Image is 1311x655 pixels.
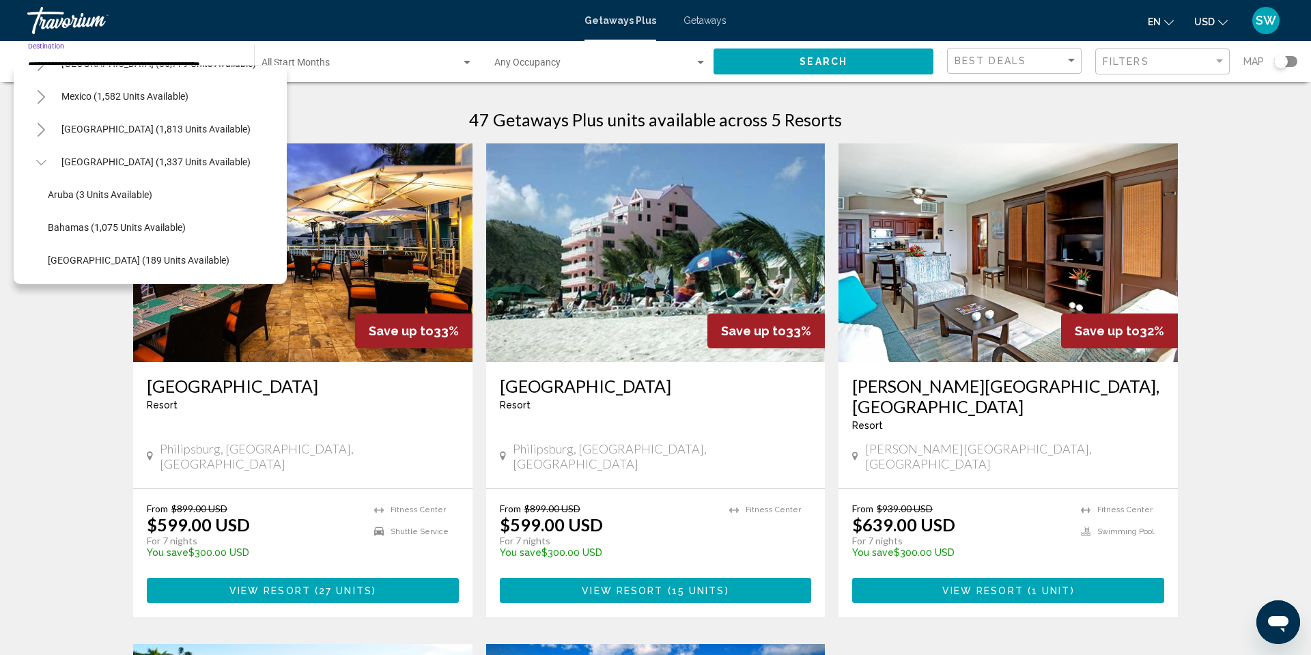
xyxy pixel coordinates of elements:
span: Swimming Pool [1097,527,1154,536]
span: 27 units [319,585,372,596]
button: Bahamas (1,075 units available) [41,212,193,243]
span: Shuttle Service [391,527,449,536]
span: [GEOGRAPHIC_DATA] (1,337 units available) [61,156,251,167]
span: View Resort [582,585,663,596]
span: Aruba (3 units available) [48,189,152,200]
span: ( ) [311,585,376,596]
span: Resort [147,400,178,410]
a: [PERSON_NAME][GEOGRAPHIC_DATA], [GEOGRAPHIC_DATA] [852,376,1164,417]
span: Map [1243,52,1264,71]
button: Change language [1148,12,1174,31]
span: Fitness Center [1097,505,1153,514]
span: View Resort [229,585,311,596]
button: Mexico (1,582 units available) [55,81,195,112]
span: $899.00 USD [524,503,580,514]
span: Fitness Center [746,505,801,514]
span: You save [147,547,188,558]
span: Filters [1103,56,1149,67]
button: View Resort(15 units) [500,578,812,603]
a: [GEOGRAPHIC_DATA] [500,376,812,396]
span: Search [800,57,847,68]
button: Aruba (3 units available) [41,179,159,210]
span: Philipsburg, [GEOGRAPHIC_DATA], [GEOGRAPHIC_DATA] [160,441,458,471]
button: View Resort(1 unit) [852,578,1164,603]
p: For 7 nights [852,535,1067,547]
button: Toggle Mexico (1,582 units available) [27,83,55,110]
span: en [1148,16,1161,27]
p: $639.00 USD [852,514,955,535]
span: USD [1194,16,1215,27]
p: $300.00 USD [852,547,1067,558]
span: 15 units [672,585,725,596]
span: Save up to [721,324,786,338]
span: ( ) [1024,585,1075,596]
p: $300.00 USD [147,547,361,558]
button: [GEOGRAPHIC_DATA] (1,337 units available) [55,146,257,178]
iframe: Button to launch messaging window [1256,600,1300,644]
img: ii_oys10.jpg [133,143,473,362]
span: [PERSON_NAME][GEOGRAPHIC_DATA], [GEOGRAPHIC_DATA] [865,441,1164,471]
span: From [147,503,168,514]
span: Philipsburg, [GEOGRAPHIC_DATA], [GEOGRAPHIC_DATA] [513,441,811,471]
span: $939.00 USD [877,503,933,514]
a: Getaways Plus [584,15,656,26]
h1: 47 Getaways Plus units available across 5 Resorts [469,109,842,130]
p: $599.00 USD [500,514,603,535]
span: View Resort [942,585,1024,596]
span: Resort [500,400,531,410]
button: Search [714,48,933,74]
a: [GEOGRAPHIC_DATA] [147,376,459,396]
span: [GEOGRAPHIC_DATA] (189 units available) [48,255,229,266]
button: View Resort(27 units) [147,578,459,603]
span: Save up to [1075,324,1140,338]
p: For 7 nights [500,535,716,547]
span: $899.00 USD [171,503,227,514]
div: 33% [355,313,473,348]
span: [GEOGRAPHIC_DATA] (1,813 units available) [61,124,251,135]
p: $300.00 USD [500,547,716,558]
span: You save [852,547,894,558]
mat-select: Sort by [955,55,1077,67]
span: Mexico (1,582 units available) [61,91,188,102]
span: Resort [852,420,883,431]
span: Best Deals [955,55,1026,66]
a: Travorium [27,7,571,34]
span: 1 unit [1032,585,1071,596]
span: SW [1256,14,1276,27]
span: Bahamas (1,075 units available) [48,222,186,233]
span: From [852,503,873,514]
img: ii_sep1.jpg [486,143,826,362]
button: Toggle Caribbean & Atlantic Islands (1,337 units available) [27,148,55,176]
span: You save [500,547,541,558]
span: Save up to [369,324,434,338]
div: 32% [1061,313,1178,348]
button: User Menu [1248,6,1284,35]
button: Toggle Canada (1,813 units available) [27,115,55,143]
button: Change currency [1194,12,1228,31]
span: From [500,503,521,514]
p: For 7 nights [147,535,361,547]
button: Filter [1095,48,1230,76]
p: $599.00 USD [147,514,250,535]
a: Getaways [683,15,727,26]
div: 33% [707,313,825,348]
span: Fitness Center [391,505,446,514]
button: [GEOGRAPHIC_DATA] (1,813 units available) [55,113,257,145]
span: ( ) [663,585,729,596]
button: [GEOGRAPHIC_DATA] (189 units available) [41,245,236,276]
img: 1516I01X.jpg [838,143,1178,362]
